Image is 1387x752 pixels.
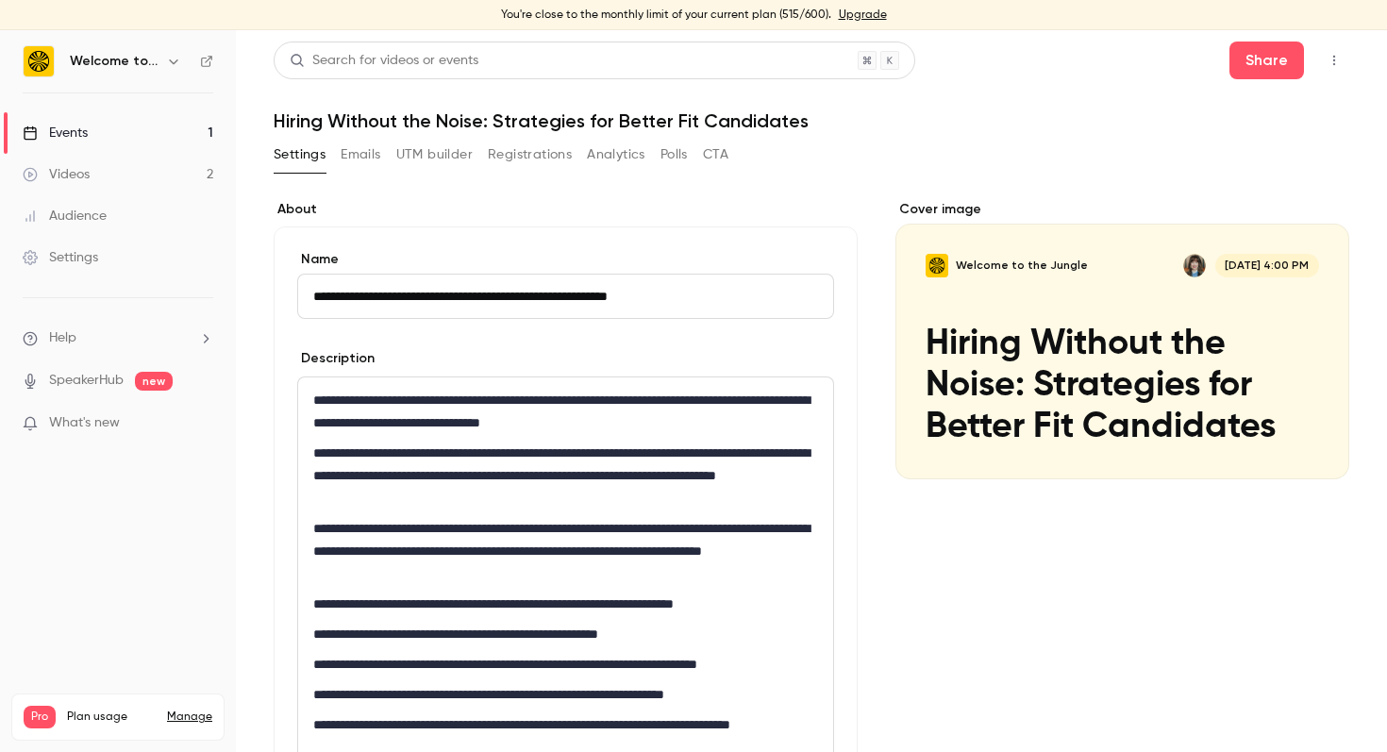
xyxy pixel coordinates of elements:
div: Events [23,124,88,142]
img: Welcome to the Jungle [24,46,54,76]
iframe: Noticeable Trigger [191,415,213,432]
button: Share [1229,42,1304,79]
span: new [135,372,173,391]
button: Registrations [488,140,572,170]
section: Cover image [895,200,1349,479]
span: Plan usage [67,710,156,725]
label: Name [297,250,834,269]
a: SpeakerHub [49,371,124,391]
button: CTA [703,140,728,170]
li: help-dropdown-opener [23,328,213,348]
span: Help [49,328,76,348]
h6: Welcome to the Jungle [70,52,159,71]
div: Videos [23,165,90,184]
button: Polls [660,140,688,170]
a: Manage [167,710,212,725]
span: Pro [24,706,56,728]
label: Cover image [895,200,1349,219]
button: Emails [341,140,380,170]
button: Analytics [587,140,645,170]
button: UTM builder [396,140,473,170]
a: Upgrade [839,8,887,23]
label: Description [297,349,375,368]
h1: Hiring Without the Noise: Strategies for Better Fit Candidates [274,109,1349,132]
div: Settings [23,248,98,267]
span: What's new [49,413,120,433]
button: Settings [274,140,326,170]
div: Audience [23,207,107,226]
label: About [274,200,858,219]
div: Search for videos or events [290,51,478,71]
